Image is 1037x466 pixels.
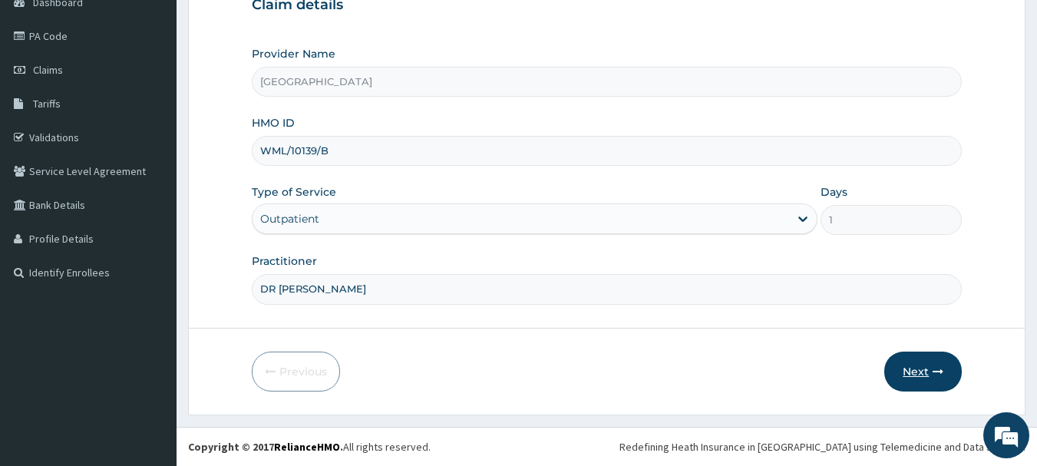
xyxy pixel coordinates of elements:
[252,253,317,269] label: Practitioner
[260,211,319,226] div: Outpatient
[252,184,336,200] label: Type of Service
[252,115,295,131] label: HMO ID
[252,8,289,45] div: Minimize live chat window
[177,427,1037,466] footer: All rights reserved.
[188,440,343,454] strong: Copyright © 2017 .
[252,274,963,304] input: Enter Name
[274,440,340,454] a: RelianceHMO
[80,86,258,106] div: Chat with us now
[821,184,847,200] label: Days
[252,136,963,166] input: Enter HMO ID
[33,63,63,77] span: Claims
[8,306,292,360] textarea: Type your message and hit 'Enter'
[33,97,61,111] span: Tariffs
[884,352,962,392] button: Next
[619,439,1025,454] div: Redefining Heath Insurance in [GEOGRAPHIC_DATA] using Telemedicine and Data Science!
[252,352,340,392] button: Previous
[28,77,62,115] img: d_794563401_company_1708531726252_794563401
[89,137,212,292] span: We're online!
[252,46,335,61] label: Provider Name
